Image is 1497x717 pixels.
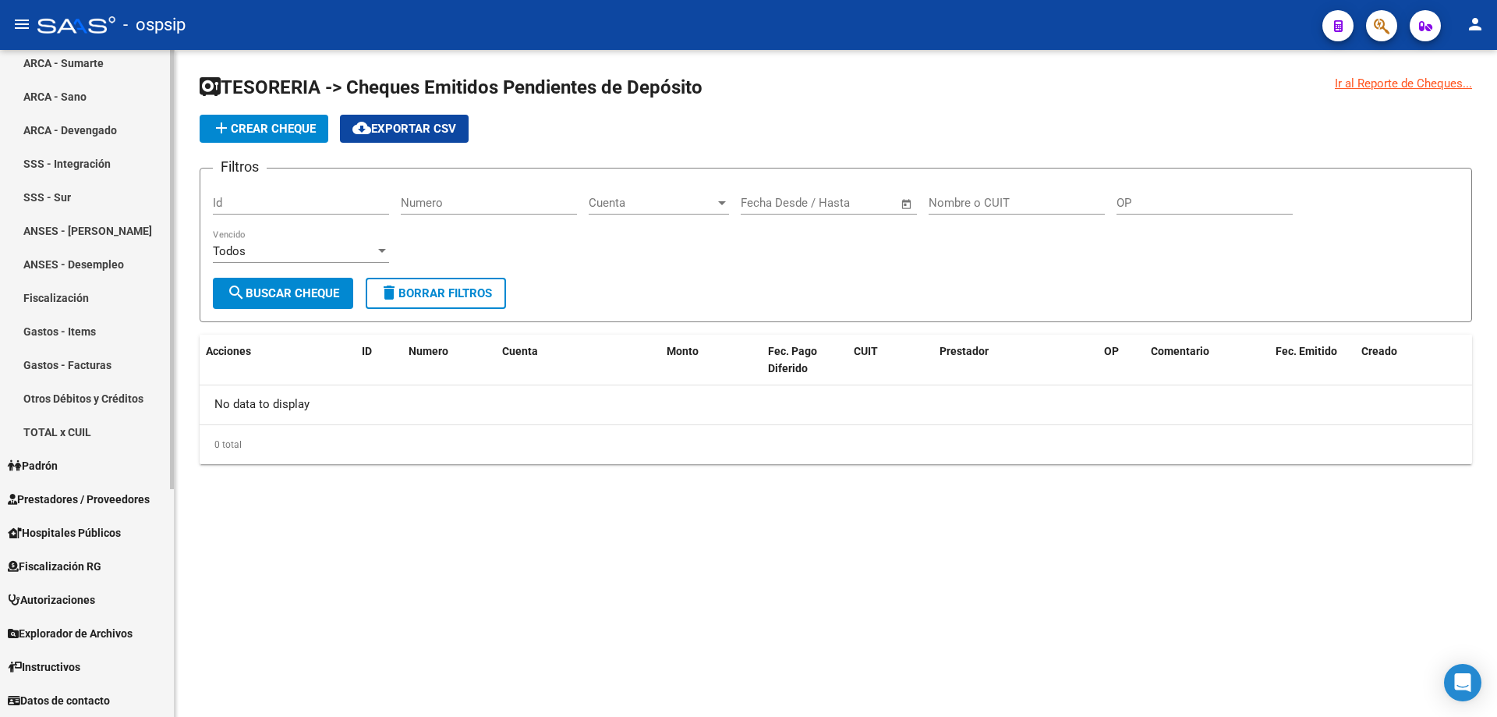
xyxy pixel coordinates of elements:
mat-icon: delete [380,283,398,302]
span: Creado [1361,345,1397,357]
span: TESORERIA -> Cheques Emitidos Pendientes de Depósito [200,76,702,98]
span: - ospsip [123,8,186,42]
div: Open Intercom Messenger [1444,664,1481,701]
span: Instructivos [8,658,80,676]
span: Buscar Cheque [227,286,339,300]
span: Acciones [206,345,251,357]
span: Numero [409,345,448,357]
datatable-header-cell: ID [356,335,402,386]
mat-icon: person [1466,15,1485,34]
div: 0 total [200,425,1472,464]
datatable-header-cell: Monto [660,335,762,386]
mat-icon: menu [12,15,31,34]
span: Prestadores / Proveedores [8,491,150,508]
input: Start date [741,196,791,210]
span: Fiscalización RG [8,558,101,575]
span: CUIT [854,345,878,357]
span: Explorador de Archivos [8,625,133,642]
datatable-header-cell: Acciones [200,335,356,386]
span: Autorizaciones [8,591,95,609]
mat-icon: add [212,119,231,137]
span: Hospitales Públicos [8,524,121,541]
button: Exportar CSV [340,115,469,143]
span: Prestador [940,345,989,357]
input: End date [805,196,881,210]
span: Todos [213,244,246,258]
datatable-header-cell: Comentario [1145,335,1269,386]
button: Buscar Cheque [213,278,353,309]
datatable-header-cell: Cuenta [496,335,660,386]
span: Comentario [1151,345,1209,357]
span: Cuenta [502,345,538,357]
span: Padrón [8,457,58,474]
span: Datos de contacto [8,692,110,709]
mat-icon: search [227,283,246,302]
button: Borrar Filtros [366,278,506,309]
datatable-header-cell: Prestador [933,335,1098,386]
span: Fec. Emitido [1276,345,1337,357]
datatable-header-cell: Fec. Emitido [1269,335,1355,386]
button: Open calendar [898,195,916,213]
span: Fec. Pago Diferido [768,345,817,375]
span: OP [1104,345,1119,357]
a: Ir al Reporte de Cheques... [1335,75,1472,92]
span: Monto [667,345,699,357]
div: No data to display [200,385,1472,424]
mat-icon: cloud_download [352,119,371,137]
span: Crear Cheque [212,122,316,136]
h3: Filtros [213,156,267,178]
datatable-header-cell: Numero [402,335,496,386]
datatable-header-cell: OP [1098,335,1145,386]
span: ID [362,345,372,357]
datatable-header-cell: CUIT [848,335,933,386]
span: Borrar Filtros [380,286,492,300]
button: Crear Cheque [200,115,328,143]
span: Exportar CSV [352,122,456,136]
datatable-header-cell: Fec. Pago Diferido [762,335,848,386]
span: Cuenta [589,196,715,210]
datatable-header-cell: Creado [1355,335,1472,386]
